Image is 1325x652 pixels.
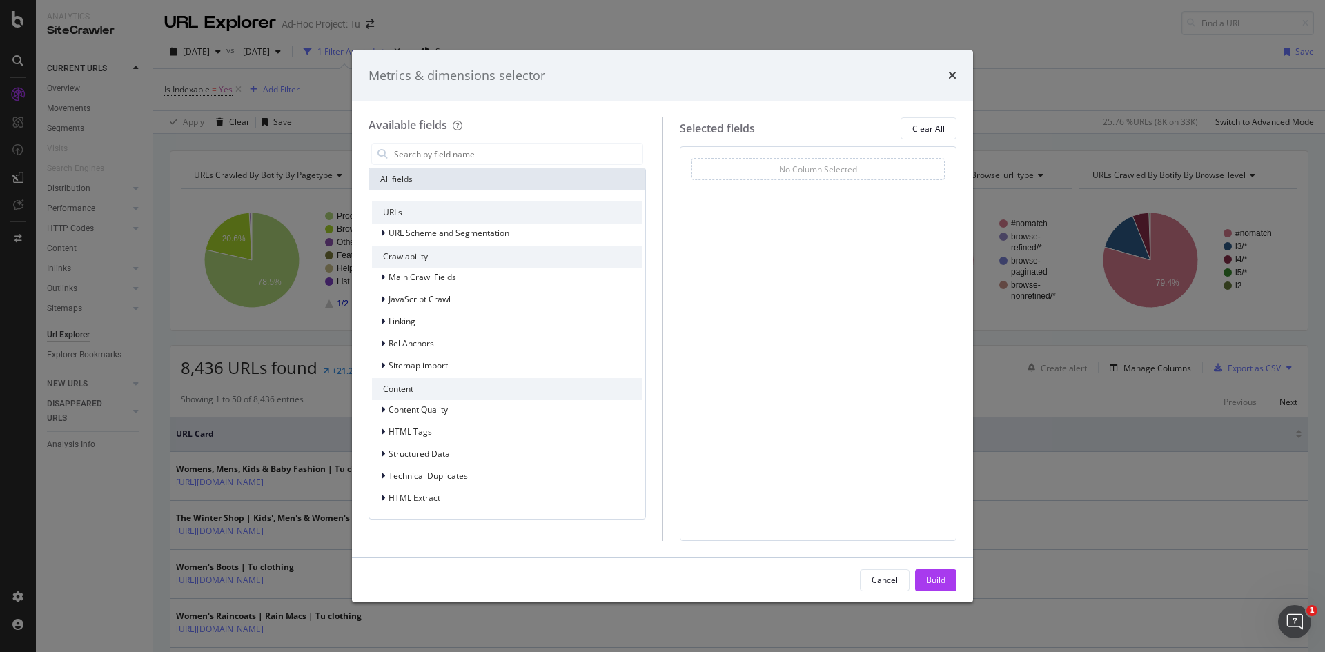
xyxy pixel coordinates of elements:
[369,117,447,132] div: Available fields
[389,470,468,482] span: Technical Duplicates
[393,144,642,164] input: Search by field name
[389,337,434,349] span: Rel Anchors
[860,569,910,591] button: Cancel
[1306,605,1317,616] span: 1
[389,293,451,305] span: JavaScript Crawl
[948,67,956,85] div: times
[915,569,956,591] button: Build
[372,246,642,268] div: Crawlability
[1278,605,1311,638] iframe: Intercom live chat
[369,67,545,85] div: Metrics & dimensions selector
[389,404,448,415] span: Content Quality
[389,271,456,283] span: Main Crawl Fields
[389,359,448,371] span: Sitemap import
[389,227,509,239] span: URL Scheme and Segmentation
[901,117,956,139] button: Clear All
[779,164,857,175] div: No Column Selected
[872,574,898,586] div: Cancel
[926,574,945,586] div: Build
[389,426,432,437] span: HTML Tags
[369,168,645,190] div: All fields
[372,201,642,224] div: URLs
[372,378,642,400] div: Content
[389,492,440,504] span: HTML Extract
[352,50,973,602] div: modal
[389,448,450,460] span: Structured Data
[912,123,945,135] div: Clear All
[389,315,415,327] span: Linking
[680,121,755,137] div: Selected fields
